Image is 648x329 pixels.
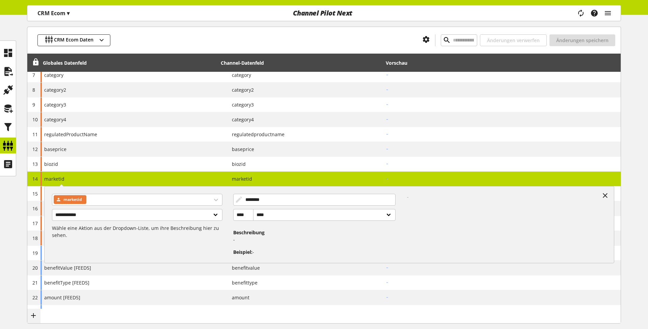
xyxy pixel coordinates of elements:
[37,9,70,17] p: CRM Ecom
[386,294,618,301] h2: -
[44,87,66,93] span: category2
[556,37,609,44] span: Änderungen speichern
[44,265,91,271] span: benefitValue [FEED5]
[44,161,58,167] span: biozid
[32,131,38,138] span: 11
[32,59,39,66] span: Entsperren, um Zeilen neu anzuordnen
[226,86,254,93] span: category2
[32,205,38,212] span: 16
[487,37,540,44] span: Änderungen verwerfen
[44,72,63,78] span: category
[226,279,258,286] span: benefittype
[233,229,393,236] h4: Beschreibung
[32,190,38,197] span: 15
[386,160,618,168] h2: -
[32,279,38,286] span: 21
[221,59,264,66] div: Channel-Datenfeld
[44,294,80,301] span: amount [FEED5]
[32,176,38,182] span: 14
[226,146,254,153] span: baseprice
[44,176,64,182] span: marketid
[386,175,618,182] h2: -
[32,294,38,301] span: 22
[37,34,110,46] button: CRM Ecom Daten
[44,101,66,108] span: category3
[549,34,615,46] button: Änderungen speichern
[32,235,38,241] span: 18
[480,34,547,46] button: Änderungen verwerfen
[386,101,618,108] h2: -
[52,225,222,239] p: Wähle eine Aktion aus der Dropdown-Liste, um ihre Beschreibung hier zu sehen.
[32,146,38,152] span: 12
[63,196,82,204] span: marketid
[32,72,35,78] span: 7
[386,264,618,271] h2: -
[386,279,618,286] h2: -
[32,250,38,256] span: 19
[67,9,70,17] span: ▾
[226,264,260,271] span: benefitvalue
[226,175,252,182] span: marketid
[32,161,38,167] span: 13
[233,236,393,243] p: -
[32,87,35,93] span: 8
[54,36,93,44] span: CRM Ecom Daten
[44,146,66,152] span: baseprice
[27,5,621,21] nav: main navigation
[44,116,66,123] span: category4
[32,220,38,227] span: 17
[252,249,254,255] span: -
[386,71,618,79] h2: -
[226,160,246,168] span: biozid
[32,116,38,123] span: 10
[233,249,252,255] span: Beispiel:
[226,116,254,123] span: category4
[386,131,618,138] h2: -
[386,146,618,153] h2: -
[44,131,97,138] span: regulatedProductName
[44,279,89,286] span: benefitType [FEED5]
[30,59,39,67] div: Entsperren, um Zeilen neu anzuordnen
[396,188,612,256] div: -
[32,101,35,108] span: 9
[386,59,407,66] div: Vorschau
[226,294,249,301] span: amount
[226,131,285,138] span: regulatedproductname
[226,71,251,79] span: category
[32,265,38,271] span: 20
[43,59,87,66] div: Globales Datenfeld
[226,101,254,108] span: category3
[386,116,618,123] h2: -
[386,86,618,93] h2: -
